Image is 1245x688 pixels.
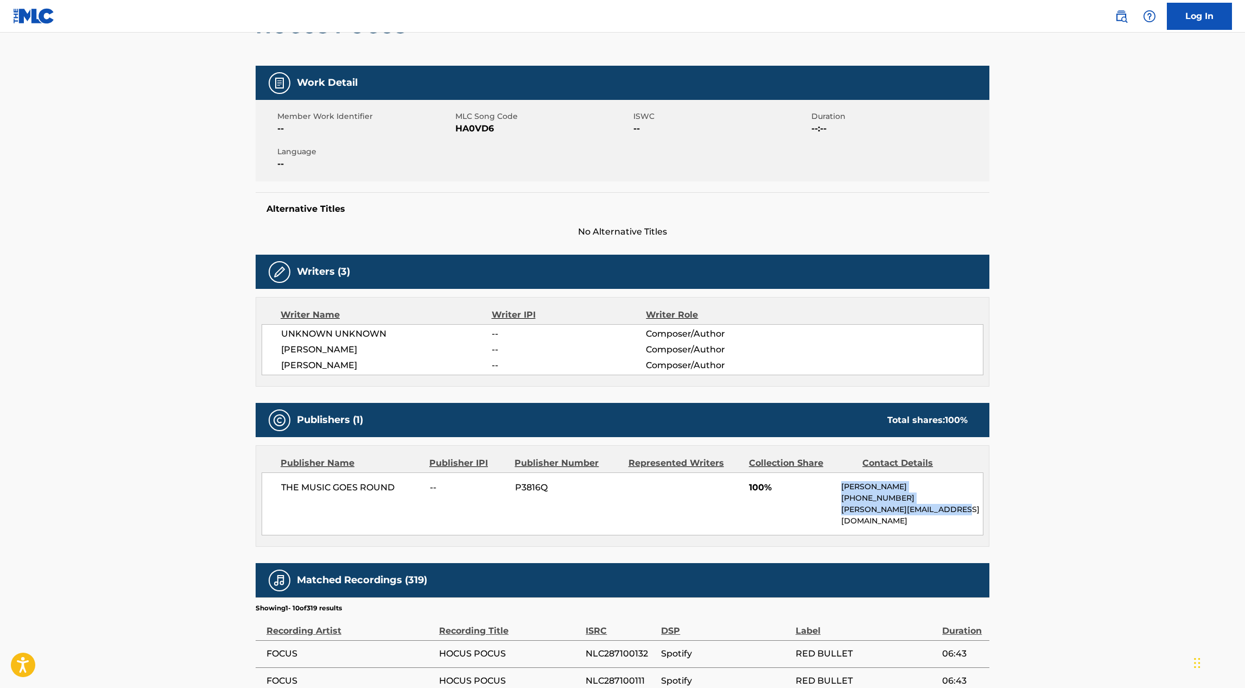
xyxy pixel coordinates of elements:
[281,327,492,340] span: UNKNOWN UNKNOWN
[942,647,984,660] span: 06:43
[273,414,286,427] img: Publishers
[942,674,984,687] span: 06:43
[586,674,656,687] span: NLC287100111
[646,327,786,340] span: Composer/Author
[256,225,989,238] span: No Alternative Titles
[862,457,968,470] div: Contact Details
[281,481,422,494] span: THE MUSIC GOES ROUND
[942,613,984,637] div: Duration
[492,327,646,340] span: --
[646,359,786,372] span: Composer/Author
[297,266,350,278] h5: Writers (3)
[749,457,854,470] div: Collection Share
[281,457,421,470] div: Publisher Name
[1194,647,1200,679] div: Drag
[1191,636,1245,688] iframe: Chat Widget
[281,343,492,356] span: [PERSON_NAME]
[646,308,786,321] div: Writer Role
[586,647,656,660] span: NLC287100132
[277,122,453,135] span: --
[439,674,580,687] span: HOCUS POCUS
[841,481,983,493] p: [PERSON_NAME]
[281,308,492,321] div: Writer Name
[439,613,580,637] div: Recording Title
[887,414,968,427] div: Total shares:
[266,674,434,687] span: FOCUS
[633,111,809,122] span: ISWC
[273,574,286,587] img: Matched Recordings
[514,457,620,470] div: Publisher Number
[439,647,580,660] span: HOCUS POCUS
[1139,5,1160,27] div: Help
[455,122,631,135] span: HA0VD6
[492,308,646,321] div: Writer IPI
[1143,10,1156,23] img: help
[811,122,987,135] span: --:--
[661,647,790,660] span: Spotify
[256,603,342,613] p: Showing 1 - 10 of 319 results
[586,613,656,637] div: ISRC
[628,457,741,470] div: Represented Writers
[297,414,363,426] h5: Publishers (1)
[281,359,492,372] span: [PERSON_NAME]
[277,157,453,171] span: --
[266,204,979,214] h5: Alternative Titles
[661,613,790,637] div: DSP
[277,111,453,122] span: Member Work Identifier
[661,674,790,687] span: Spotify
[266,647,434,660] span: FOCUS
[796,647,937,660] span: RED BULLET
[273,266,286,279] img: Writers
[297,574,427,586] h5: Matched Recordings (319)
[492,343,646,356] span: --
[749,481,833,494] span: 100%
[841,504,983,527] p: [PERSON_NAME][EMAIL_ADDRESS][DOMAIN_NAME]
[13,8,55,24] img: MLC Logo
[1110,5,1132,27] a: Public Search
[455,111,631,122] span: MLC Song Code
[492,359,646,372] span: --
[796,674,937,687] span: RED BULLET
[811,111,987,122] span: Duration
[841,493,983,504] p: [PHONE_NUMBER]
[646,343,786,356] span: Composer/Author
[945,415,968,425] span: 100 %
[1167,3,1232,30] a: Log In
[430,481,507,494] span: --
[633,122,809,135] span: --
[273,77,286,90] img: Work Detail
[1115,10,1128,23] img: search
[277,146,453,157] span: Language
[515,481,620,494] span: P3816Q
[266,613,434,637] div: Recording Artist
[297,77,358,89] h5: Work Detail
[796,613,937,637] div: Label
[429,457,506,470] div: Publisher IPI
